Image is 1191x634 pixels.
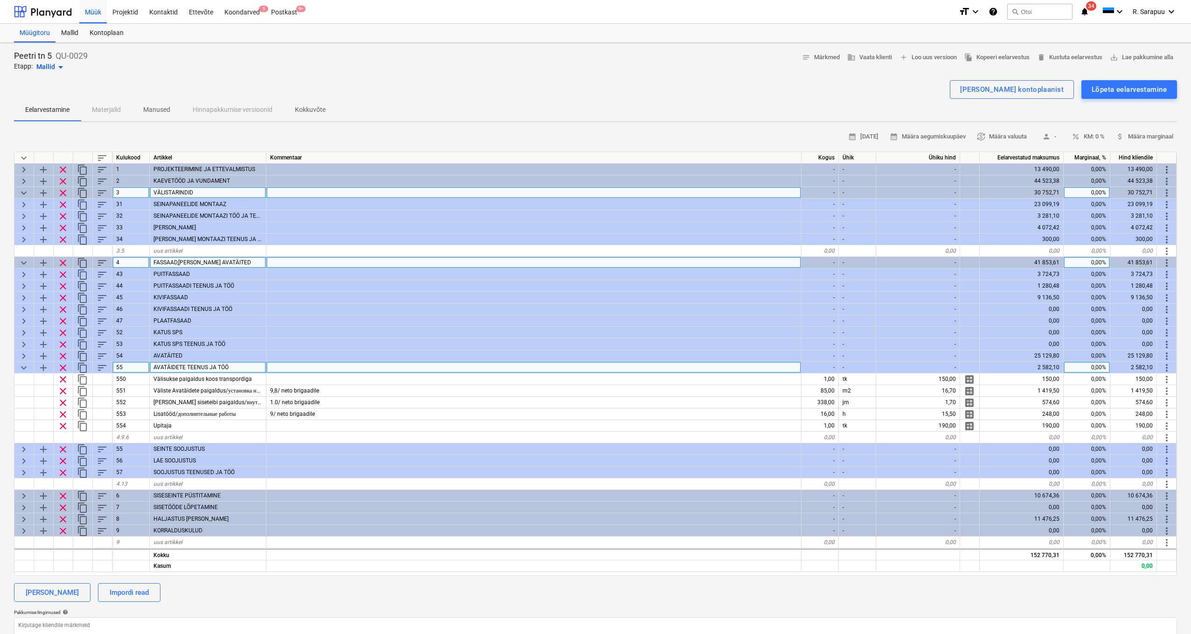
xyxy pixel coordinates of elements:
[876,152,960,164] div: Ühiku hind
[57,222,69,234] span: Eemalda rida
[801,199,839,210] div: -
[876,303,960,315] div: -
[295,105,326,115] p: Kokkuvõte
[839,222,876,234] div: -
[1110,164,1157,175] div: 13 490,00
[973,130,1031,144] button: Määra valuuta
[1112,130,1177,144] button: Määra marginaal
[57,362,69,373] span: Eemalda rida
[1161,176,1172,187] span: Rohkem toiminguid
[1161,164,1172,175] span: Rohkem toiminguid
[97,339,108,350] span: Sorteeri read kategooriasiseselt
[57,211,69,222] span: Eemalda rida
[97,257,108,269] span: Sorteeri read kategooriasiseselt
[980,315,1064,327] div: 0,00
[1064,350,1110,362] div: 0,00%
[18,211,29,222] span: Laienda kategooriat
[77,269,88,280] span: Dubleeri kategooriat
[1161,304,1172,315] span: Rohkem toiminguid
[57,257,69,269] span: Eemalda rida
[876,269,960,280] div: -
[1092,83,1167,96] div: Lõpeta eelarvestamine
[77,281,88,292] span: Dubleeri kategooriat
[1110,222,1157,234] div: 4 072,42
[1072,132,1080,141] span: percent
[839,373,876,385] div: tk
[18,339,29,350] span: Laienda kategooriat
[839,234,876,245] div: -
[1064,245,1110,257] div: 0,00%
[18,281,29,292] span: Laienda kategooriat
[802,52,840,63] span: Märkmed
[890,132,898,141] span: calendar_month
[77,304,88,315] span: Dubleeri kategooriat
[839,338,876,350] div: -
[980,327,1064,338] div: 0,00
[112,338,150,350] div: 53
[97,304,108,315] span: Sorteeri read kategooriasiseselt
[980,199,1064,210] div: 23 099,19
[18,304,29,315] span: Laienda kategooriat
[980,350,1064,362] div: 25 129,80
[1161,222,1172,234] span: Rohkem toiminguid
[839,292,876,303] div: -
[1064,210,1110,222] div: 0,00%
[38,316,49,327] span: Lisa reale alamkategooria
[77,362,88,373] span: Dubleeri kategooriat
[1161,339,1172,350] span: Rohkem toiminguid
[1110,257,1157,269] div: 41 853,61
[97,176,108,187] span: Sorteeri read kategooriasiseselt
[57,304,69,315] span: Eemalda rida
[112,292,150,303] div: 45
[1116,132,1124,141] span: attach_money
[980,187,1064,199] div: 30 752,71
[112,257,150,269] div: 4
[112,222,150,234] div: 33
[801,187,839,199] div: -
[259,6,268,12] span: 5
[899,53,908,62] span: add
[57,281,69,292] span: Eemalda rida
[97,327,108,338] span: Sorteeri read kategooriasiseselt
[801,164,839,175] div: -
[876,234,960,245] div: -
[839,164,876,175] div: -
[844,130,882,144] button: [DATE]
[1161,362,1172,373] span: Rohkem toiminguid
[980,303,1064,315] div: 0,00
[38,327,49,338] span: Lisa reale alamkategooria
[1110,53,1118,62] span: save_alt
[801,175,839,187] div: -
[1110,175,1157,187] div: 44 523,38
[38,257,49,269] span: Lisa reale alamkategooria
[77,292,88,303] span: Dubleeri kategooriat
[38,362,49,373] span: Lisa reale alamkategooria
[1064,234,1110,245] div: 0,00%
[1110,234,1157,245] div: 300,00
[38,222,49,234] span: Lisa reale alamkategooria
[886,130,969,144] button: Määra aegumiskuupäev
[57,164,69,175] span: Eemalda rida
[964,53,973,62] span: file_copy
[798,50,843,65] button: Märkmed
[980,280,1064,292] div: 1 280,48
[1161,211,1172,222] span: Rohkem toiminguid
[961,50,1033,65] button: Kopeeri eelarvestus
[839,350,876,362] div: -
[97,187,108,199] span: Sorteeri read kategooriasiseselt
[1064,362,1110,373] div: 0,00%
[1110,338,1157,350] div: 0,00
[77,257,88,269] span: Dubleeri kategooriat
[1064,175,1110,187] div: 0,00%
[839,315,876,327] div: -
[876,187,960,199] div: -
[18,327,29,338] span: Laienda kategooriat
[18,257,29,269] span: Ahenda kategooria
[896,50,961,65] button: Loo uus versioon
[899,52,957,63] span: Loo uus versioon
[38,187,49,199] span: Lisa reale alamkategooria
[112,362,150,373] div: 55
[18,362,29,373] span: Ahenda kategooria
[1064,222,1110,234] div: 0,00%
[38,176,49,187] span: Lisa reale alamkategooria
